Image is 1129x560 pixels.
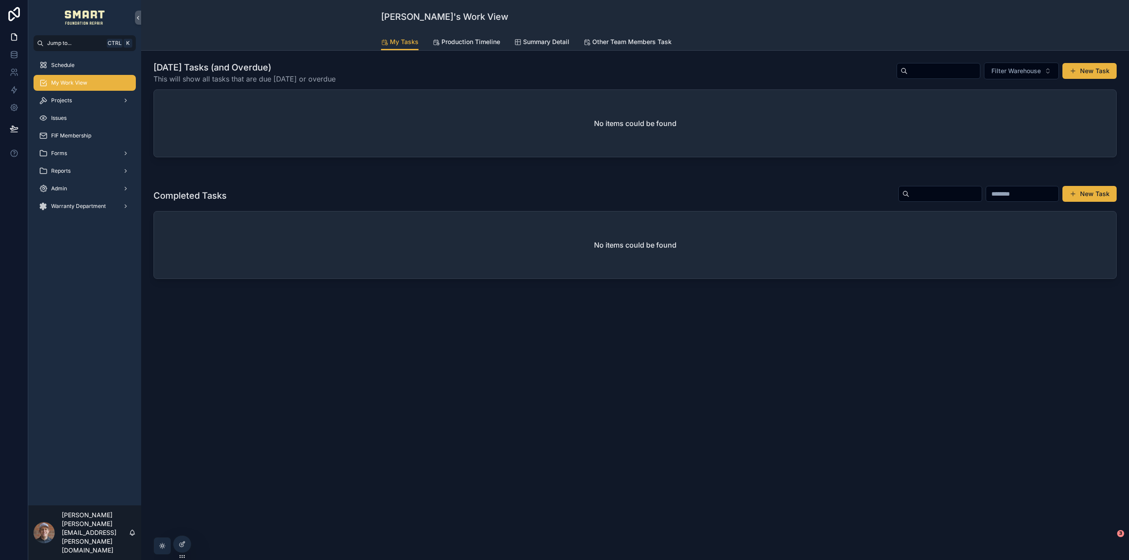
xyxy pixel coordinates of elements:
a: My Work View [34,75,136,91]
h2: No items could be found [594,118,677,129]
h1: [DATE] Tasks (and Overdue) [153,61,336,74]
span: Production Timeline [441,37,500,46]
span: Other Team Members Task [592,37,672,46]
span: Ctrl [107,39,123,48]
span: My Work View [51,79,87,86]
span: Jump to... [47,40,103,47]
h1: Completed Tasks [153,189,227,202]
button: New Task [1062,63,1117,79]
button: New Task [1062,186,1117,202]
span: Forms [51,150,67,157]
span: Warranty Department [51,203,106,210]
span: My Tasks [390,37,419,46]
a: Schedule [34,57,136,73]
img: App logo [65,11,105,25]
span: Schedule [51,62,75,69]
a: Summary Detail [514,34,569,52]
a: Projects [34,93,136,108]
div: scrollable content [28,51,141,226]
button: Jump to...CtrlK [34,35,136,51]
span: Filter Warehouse [991,67,1041,75]
span: Admin [51,185,67,192]
span: Reports [51,167,71,174]
span: Issues [51,115,67,122]
a: Admin [34,181,136,197]
a: Production Timeline [433,34,500,52]
a: Forms [34,145,136,161]
span: K [124,40,131,47]
iframe: Intercom live chat [1099,530,1120,551]
a: Issues [34,110,136,126]
span: Projects [51,97,72,104]
a: Reports [34,163,136,179]
span: This will show all tasks that are due [DATE] or overdue [153,74,336,84]
button: Select Button [984,63,1059,79]
h1: [PERSON_NAME]'s Work View [381,11,508,23]
a: Other Team Members Task [583,34,672,52]
p: [PERSON_NAME] [PERSON_NAME][EMAIL_ADDRESS][PERSON_NAME][DOMAIN_NAME] [62,511,129,555]
a: Warranty Department [34,198,136,214]
span: Summary Detail [523,37,569,46]
span: FIF Membership [51,132,91,139]
h2: No items could be found [594,240,677,250]
a: My Tasks [381,34,419,51]
span: 3 [1117,530,1124,537]
a: FIF Membership [34,128,136,144]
